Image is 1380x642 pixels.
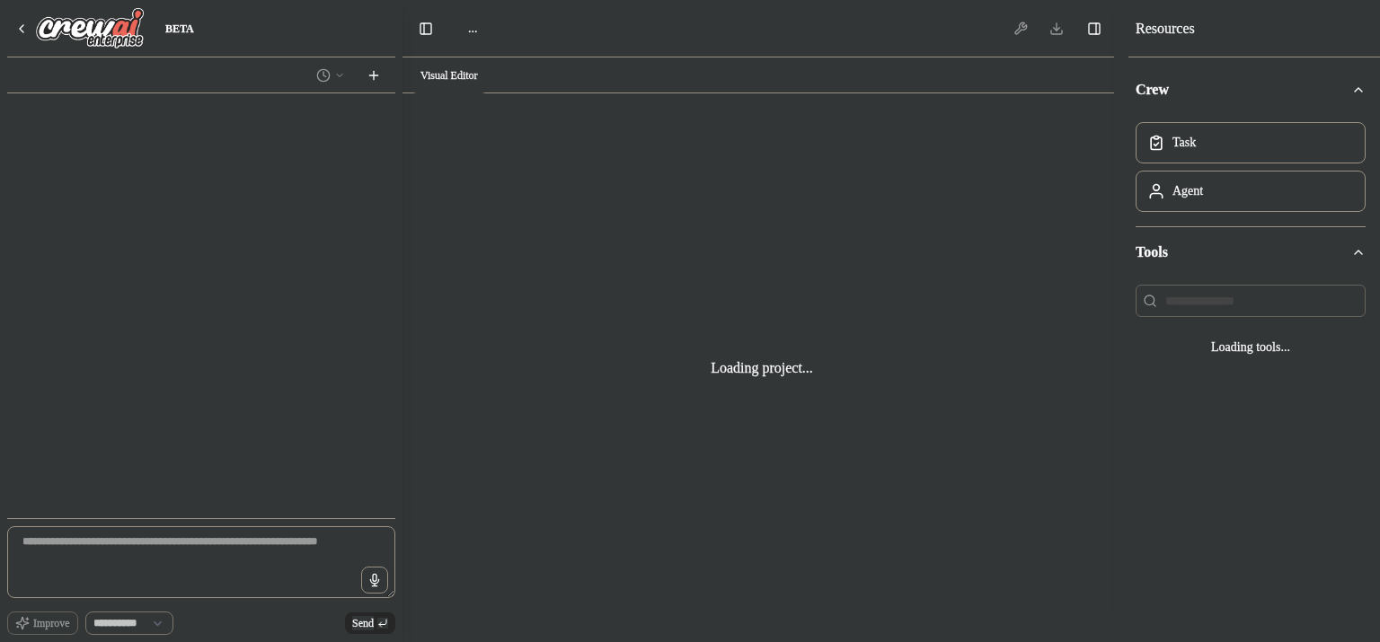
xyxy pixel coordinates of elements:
button: Click to speak your automation idea [361,567,388,594]
div: Tools [1136,277,1366,385]
span: ... [468,20,478,38]
button: Hide right sidebar [1082,16,1107,41]
button: Tools [1136,227,1366,277]
div: Agent [1172,182,1203,200]
button: Hide left sidebar [413,16,438,41]
button: Start a new chat [359,65,388,86]
button: Switch to previous chat [309,65,352,86]
button: Visual Editor [410,65,489,86]
span: Improve [33,616,70,630]
button: Improve [7,611,78,635]
div: BETA [158,18,201,40]
div: Loading tools... [1136,324,1366,371]
div: Crew [1136,115,1366,226]
nav: breadcrumb [468,20,478,38]
button: Send [345,612,395,634]
img: Logo [36,8,144,48]
div: Loading project... [711,357,813,379]
span: Send [352,616,374,630]
div: Task [1172,134,1196,152]
h4: Resources [1136,18,1195,40]
button: Crew [1136,65,1366,115]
